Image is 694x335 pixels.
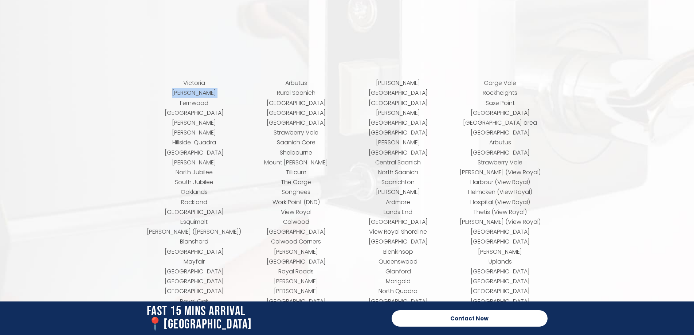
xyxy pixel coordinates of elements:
[450,316,489,321] span: Contact Now
[392,310,548,327] a: Contact Now
[147,305,384,331] h2: Fast 15 Mins Arrival 📍[GEOGRAPHIC_DATA]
